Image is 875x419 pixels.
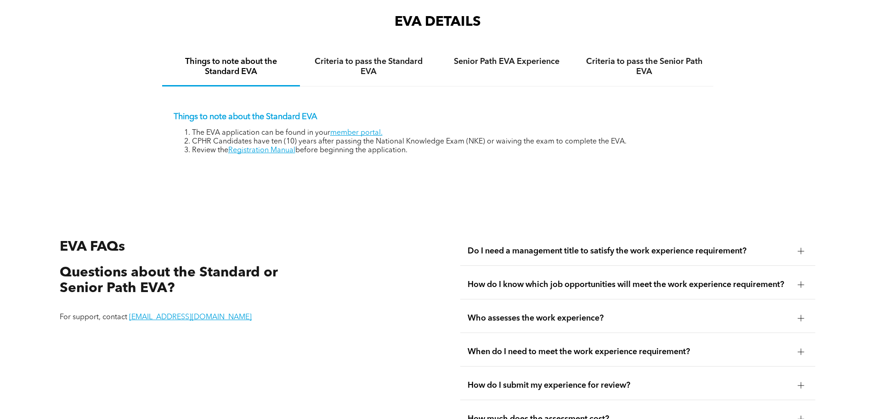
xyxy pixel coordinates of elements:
[446,57,567,67] h4: Senior Path EVA Experience
[584,57,705,77] h4: Criteria to pass the Senior Path EVA
[468,313,790,323] span: Who assesses the work experience?
[192,146,702,155] li: Review the before beginning the application.
[60,314,127,321] span: For support, contact
[395,15,481,29] span: EVA DETAILS
[170,57,292,77] h4: Things to note about the Standard EVA
[330,129,383,137] a: member portal.
[468,246,790,256] span: Do I need a management title to satisfy the work experience requirement?
[468,347,790,357] span: When do I need to meet the work experience requirement?
[308,57,429,77] h4: Criteria to pass the Standard EVA
[468,380,790,390] span: How do I submit my experience for review?
[129,314,252,321] a: [EMAIL_ADDRESS][DOMAIN_NAME]
[192,129,702,138] li: The EVA application can be found in your
[192,138,702,146] li: CPHR Candidates have ten (10) years after passing the National Knowledge Exam (NKE) or waiving th...
[228,147,295,154] a: Registration Manual
[60,266,278,296] span: Questions about the Standard or Senior Path EVA?
[468,280,790,290] span: How do I know which job opportunities will meet the work experience requirement?
[60,240,125,254] span: EVA FAQs
[174,112,702,122] p: Things to note about the Standard EVA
